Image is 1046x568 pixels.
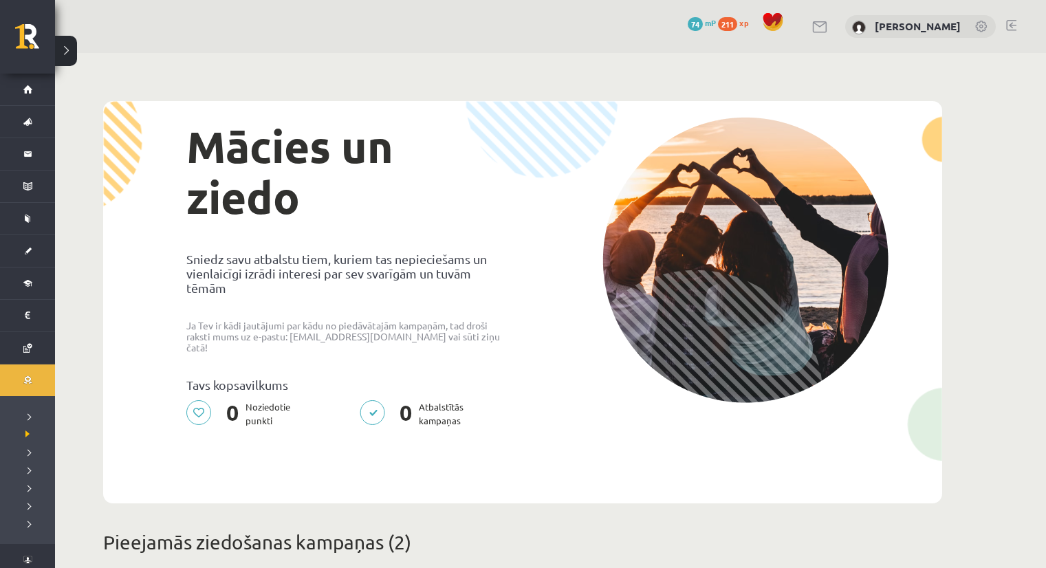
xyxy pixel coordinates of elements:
[718,17,737,31] span: 211
[186,320,512,353] p: Ja Tev ir kādi jautājumi par kādu no piedāvātajām kampaņām, tad droši raksti mums uz e-pastu: [EM...
[875,19,961,33] a: [PERSON_NAME]
[688,17,703,31] span: 74
[718,17,755,28] a: 211 xp
[393,400,419,428] span: 0
[688,17,716,28] a: 74 mP
[705,17,716,28] span: mP
[852,21,866,34] img: Anna Cirse
[186,400,298,428] p: Noziedotie punkti
[360,400,472,428] p: Atbalstītās kampaņas
[186,252,512,295] p: Sniedz savu atbalstu tiem, kuriem tas nepieciešams un vienlaicīgi izrādi interesi par sev svarīgā...
[602,117,889,403] img: donation-campaign-image-5f3e0036a0d26d96e48155ce7b942732c76651737588babb5c96924e9bd6788c.png
[739,17,748,28] span: xp
[15,24,55,58] a: Rīgas 1. Tālmācības vidusskola
[219,400,246,428] span: 0
[186,378,512,392] p: Tavs kopsavilkums
[103,528,942,557] p: Pieejamās ziedošanas kampaņas (2)
[186,121,512,223] h1: Mācies un ziedo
